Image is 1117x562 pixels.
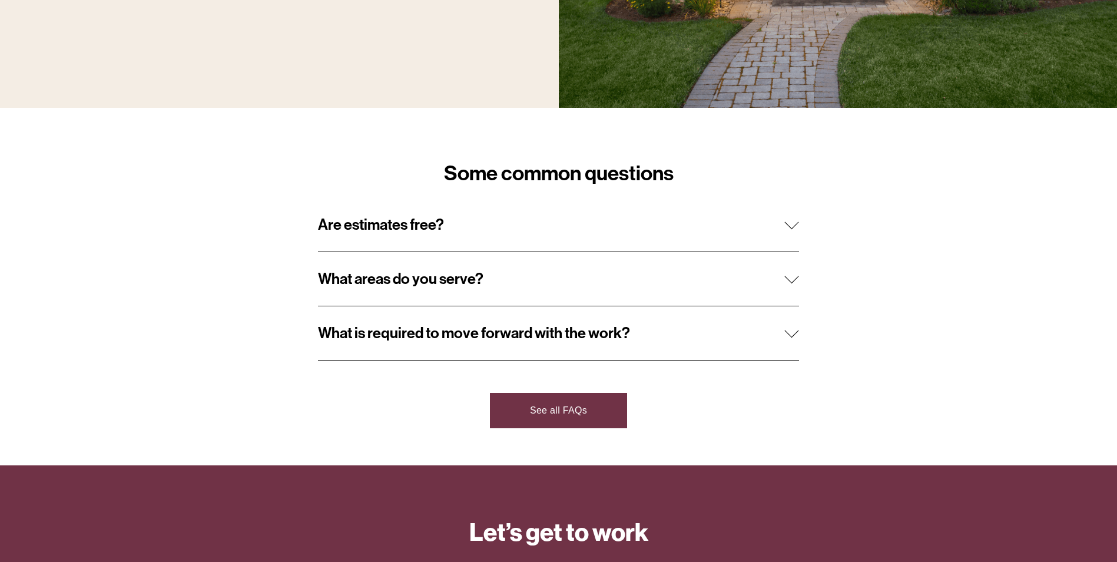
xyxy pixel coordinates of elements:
button: Are estimates free? [318,198,799,252]
button: What is required to move forward with the work? [318,306,799,360]
strong: Let’s get to work [469,518,648,547]
h3: Some common questions [318,163,799,184]
span: What is required to move forward with the work? [318,324,785,342]
span: Are estimates free? [318,216,785,234]
a: See all FAQs [490,393,627,428]
span: What areas do you serve? [318,270,785,288]
button: What areas do you serve? [318,252,799,306]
